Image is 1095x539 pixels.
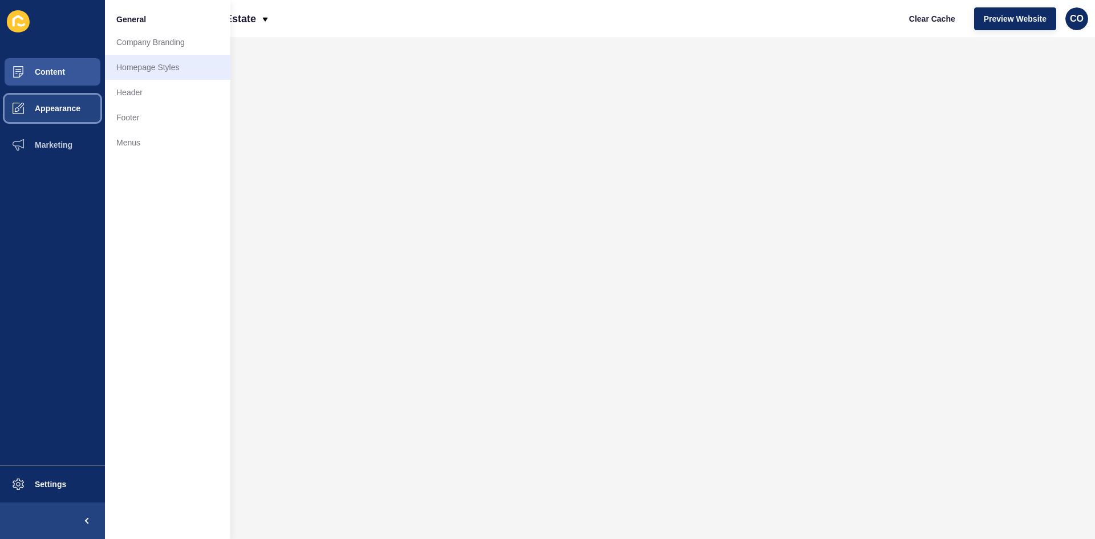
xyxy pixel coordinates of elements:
a: Company Branding [105,30,230,55]
a: Menus [105,130,230,155]
a: Header [105,80,230,105]
a: Homepage Styles [105,55,230,80]
span: Preview Website [984,13,1047,25]
a: Footer [105,105,230,130]
span: Clear Cache [909,13,955,25]
button: Preview Website [974,7,1056,30]
span: General [116,14,146,25]
span: CO [1070,13,1084,25]
button: Clear Cache [899,7,965,30]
